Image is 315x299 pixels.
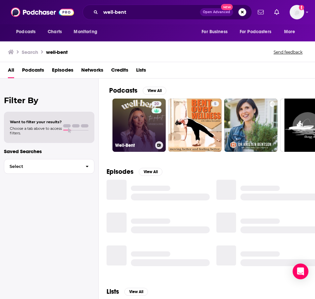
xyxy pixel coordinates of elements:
[202,27,228,36] span: For Business
[81,65,103,78] a: Networks
[4,148,94,154] p: Saved Searches
[293,264,308,279] div: Open Intercom Messenger
[107,287,119,296] h2: Lists
[22,65,44,78] a: Podcasts
[290,5,304,19] span: Logged in as Ashley_Beenen
[197,26,236,38] button: open menu
[52,65,73,78] a: Episodes
[272,7,282,18] a: Show notifications dropdown
[154,101,159,107] span: 20
[43,26,66,38] a: Charts
[124,288,148,296] button: View All
[115,143,153,148] h3: Well-Bent
[152,101,161,106] a: 20
[200,8,233,16] button: Open AdvancedNew
[107,287,148,296] a: ListsView All
[11,6,74,18] img: Podchaser - Follow, Share and Rate Podcasts
[255,7,266,18] a: Show notifications dropdown
[101,7,200,17] input: Search podcasts, credits, & more...
[4,96,94,105] h2: Filter By
[290,5,304,19] button: Show profile menu
[284,27,295,36] span: More
[74,27,97,36] span: Monitoring
[290,5,304,19] img: User Profile
[107,168,162,176] a: EpisodesView All
[221,4,233,10] span: New
[139,168,162,176] button: View All
[16,27,36,36] span: Podcasts
[279,26,303,38] button: open menu
[4,159,94,174] button: Select
[211,101,219,106] a: 5
[109,86,166,95] a: PodcastsView All
[12,26,44,38] button: open menu
[240,27,271,36] span: For Podcasters
[48,27,62,36] span: Charts
[46,49,68,55] h3: well-bent
[203,11,230,14] span: Open Advanced
[109,86,137,95] h2: Podcasts
[112,99,166,152] a: 20Well-Bent
[10,126,62,135] span: Choose a tab above to access filters.
[299,5,304,10] svg: Add a profile image
[214,101,216,107] span: 5
[10,120,62,124] span: Want to filter your results?
[168,99,222,152] a: 5
[272,49,304,55] button: Send feedback
[111,65,128,78] a: Credits
[107,168,133,176] h2: Episodes
[4,164,80,169] span: Select
[235,26,281,38] button: open menu
[8,65,14,78] a: All
[83,5,252,20] div: Search podcasts, credits, & more...
[69,26,106,38] button: open menu
[22,49,38,55] h3: Search
[143,87,166,95] button: View All
[136,65,146,78] a: Lists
